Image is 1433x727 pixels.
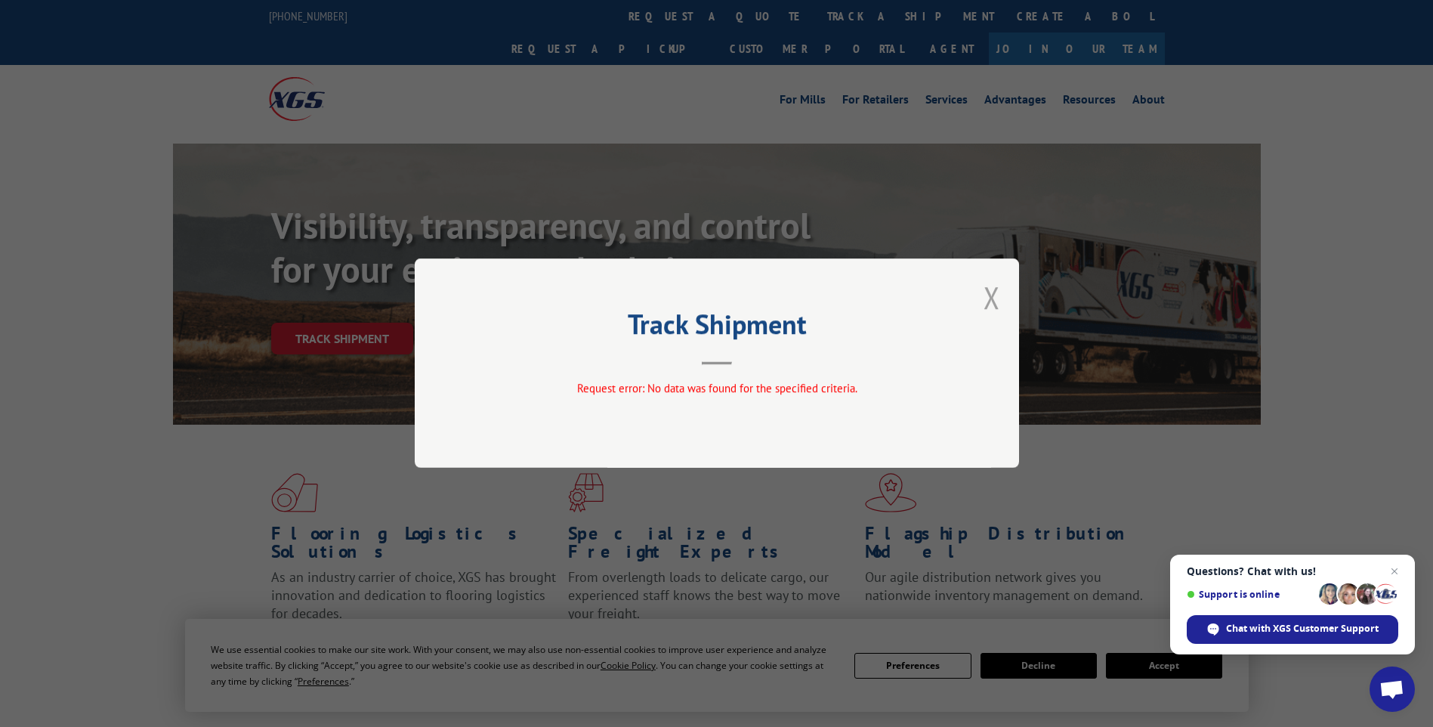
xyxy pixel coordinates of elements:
[576,382,857,396] span: Request error: No data was found for the specified criteria.
[984,277,1000,317] button: Close modal
[1370,667,1415,712] div: Open chat
[1187,589,1314,600] span: Support is online
[1385,562,1404,580] span: Close chat
[1226,622,1379,636] span: Chat with XGS Customer Support
[1187,565,1398,577] span: Questions? Chat with us!
[490,314,943,342] h2: Track Shipment
[1187,615,1398,644] div: Chat with XGS Customer Support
